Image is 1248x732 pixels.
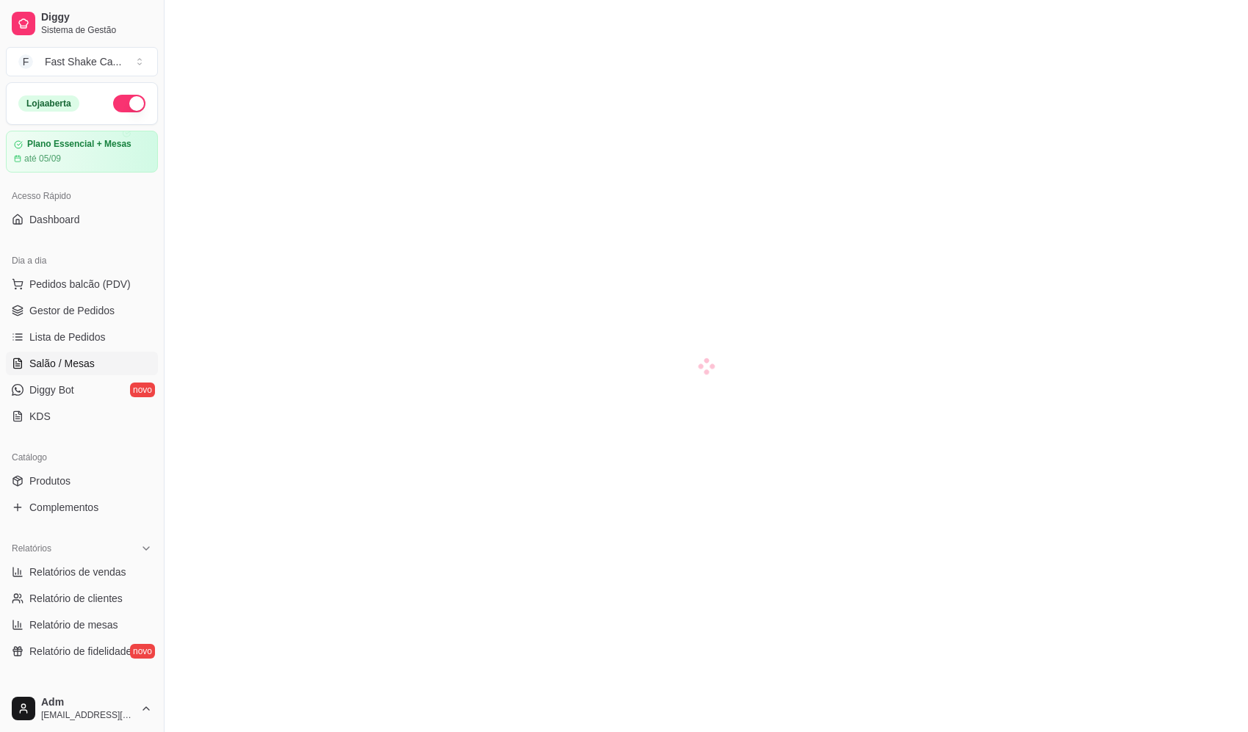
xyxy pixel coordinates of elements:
div: Loja aberta [18,95,79,112]
span: Relatório de fidelidade [29,644,131,659]
a: Diggy Botnovo [6,378,158,402]
div: Catálogo [6,446,158,469]
a: Plano Essencial + Mesasaté 05/09 [6,131,158,173]
div: Acesso Rápido [6,184,158,208]
span: Relatório de mesas [29,617,118,632]
a: Lista de Pedidos [6,325,158,349]
a: Complementos [6,496,158,519]
span: [EMAIL_ADDRESS][DOMAIN_NAME] [41,709,134,721]
button: Select a team [6,47,158,76]
span: Salão / Mesas [29,356,95,371]
button: Adm[EMAIL_ADDRESS][DOMAIN_NAME] [6,691,158,726]
span: Diggy Bot [29,383,74,397]
span: Pedidos balcão (PDV) [29,277,131,291]
span: Relatórios [12,543,51,554]
a: Dashboard [6,208,158,231]
a: DiggySistema de Gestão [6,6,158,41]
button: Alterar Status [113,95,145,112]
a: KDS [6,405,158,428]
span: Lista de Pedidos [29,330,106,344]
span: Sistema de Gestão [41,24,152,36]
div: Fast Shake Ca ... [45,54,121,69]
span: Dashboard [29,212,80,227]
a: Salão / Mesas [6,352,158,375]
a: Relatório de fidelidadenovo [6,639,158,663]
a: Produtos [6,469,158,493]
a: Gestor de Pedidos [6,299,158,322]
span: Relatórios de vendas [29,565,126,579]
span: Diggy [41,11,152,24]
span: Relatório de clientes [29,591,123,606]
span: Adm [41,696,134,709]
article: Plano Essencial + Mesas [27,139,131,150]
button: Pedidos balcão (PDV) [6,272,158,296]
div: Gerenciar [6,681,158,704]
article: até 05/09 [24,153,61,164]
div: Dia a dia [6,249,158,272]
span: Complementos [29,500,98,515]
a: Relatórios de vendas [6,560,158,584]
span: Produtos [29,474,71,488]
a: Relatório de clientes [6,587,158,610]
a: Relatório de mesas [6,613,158,637]
span: KDS [29,409,51,424]
span: F [18,54,33,69]
span: Gestor de Pedidos [29,303,115,318]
